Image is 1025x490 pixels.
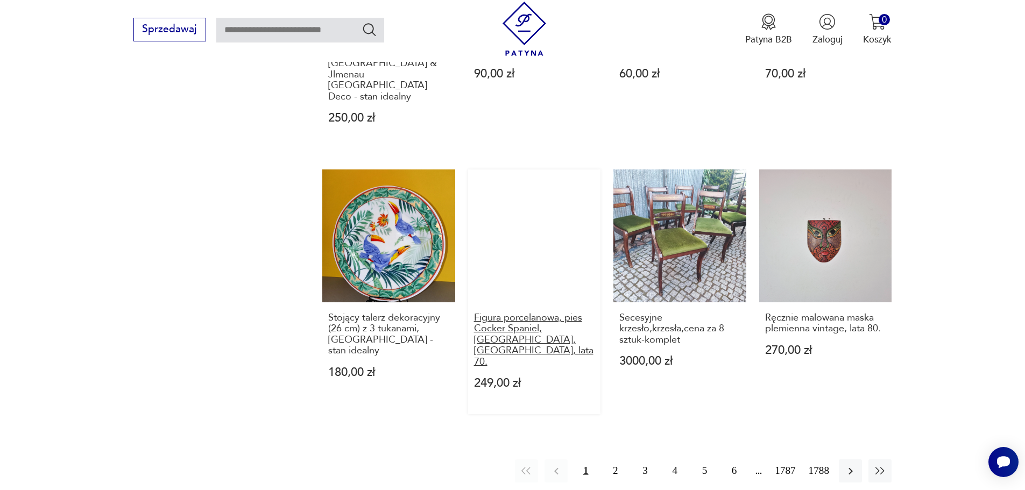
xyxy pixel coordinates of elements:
[988,447,1019,477] iframe: Smartsupp widget button
[879,14,890,25] div: 0
[759,169,892,414] a: Ręcznie malowana maska plemienna vintage, lata 80.Ręcznie malowana maska plemienna vintage, lata ...
[772,459,798,482] button: 1787
[765,68,886,80] p: 70,00 zł
[812,33,843,46] p: Zaloguj
[328,112,449,124] p: 250,00 zł
[723,459,746,482] button: 6
[474,378,595,389] p: 249,00 zł
[613,169,746,414] a: Secesyjne krzesło,krzesła,cena za 8 sztuk-kompletSecesyjne krzesło,krzesła,cena za 8 sztuk-komple...
[663,459,687,482] button: 4
[619,68,740,80] p: 60,00 zł
[474,68,595,80] p: 90,00 zł
[619,313,740,345] h3: Secesyjne krzesło,krzesła,cena za 8 sztuk-komplet
[633,459,656,482] button: 3
[322,169,455,414] a: Stojący talerz dekoracyjny (26 cm) z 3 tukanami, Japonia - stan idealnyStojący talerz dekoracyjny...
[619,356,740,367] p: 3000,00 zł
[362,22,377,37] button: Szukaj
[133,26,206,34] a: Sprzedawaj
[328,25,449,102] h3: Miska & wazonik z motywami liści, [PERSON_NAME] [GEOGRAPHIC_DATA] & Jlmenau [GEOGRAPHIC_DATA] Dec...
[574,459,597,482] button: 1
[745,13,792,46] button: Patyna B2B
[745,33,792,46] p: Patyna B2B
[863,13,892,46] button: 0Koszyk
[693,459,716,482] button: 5
[328,313,449,357] h3: Stojący talerz dekoracyjny (26 cm) z 3 tukanami, [GEOGRAPHIC_DATA] - stan idealny
[765,345,886,356] p: 270,00 zł
[805,459,832,482] button: 1788
[133,18,206,41] button: Sprzedawaj
[812,13,843,46] button: Zaloguj
[819,13,836,30] img: Ikonka użytkownika
[765,313,886,335] h3: Ręcznie malowana maska plemienna vintage, lata 80.
[745,13,792,46] a: Ikona medaluPatyna B2B
[497,2,552,56] img: Patyna - sklep z meblami i dekoracjami vintage
[474,313,595,367] h3: Figura porcelanowa, pies Cocker Spaniel, [GEOGRAPHIC_DATA], [GEOGRAPHIC_DATA], lata 70.
[468,169,601,414] a: Figura porcelanowa, pies Cocker Spaniel, Goebel, Niemcy, lata 70.Figura porcelanowa, pies Cocker ...
[760,13,777,30] img: Ikona medalu
[863,33,892,46] p: Koszyk
[604,459,627,482] button: 2
[869,13,886,30] img: Ikona koszyka
[328,367,449,378] p: 180,00 zł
